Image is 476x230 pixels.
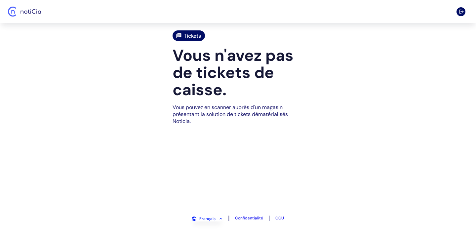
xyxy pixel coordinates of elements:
[173,104,303,125] p: Vous pouvez en scanner auprès d'un magasin présentant la solution de tickets dématérialisés Noticia.
[184,32,201,39] span: Tickets
[192,216,223,221] button: Français
[8,7,41,17] img: Logo Noticia
[268,214,270,222] span: |
[456,7,465,16] button: Se déconnecter
[275,215,284,221] a: CGU
[228,214,230,222] span: |
[173,30,205,41] a: Tickets
[173,47,303,98] h1: Vous n'avez pas de tickets de caisse.
[235,215,263,221] a: Confidentialité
